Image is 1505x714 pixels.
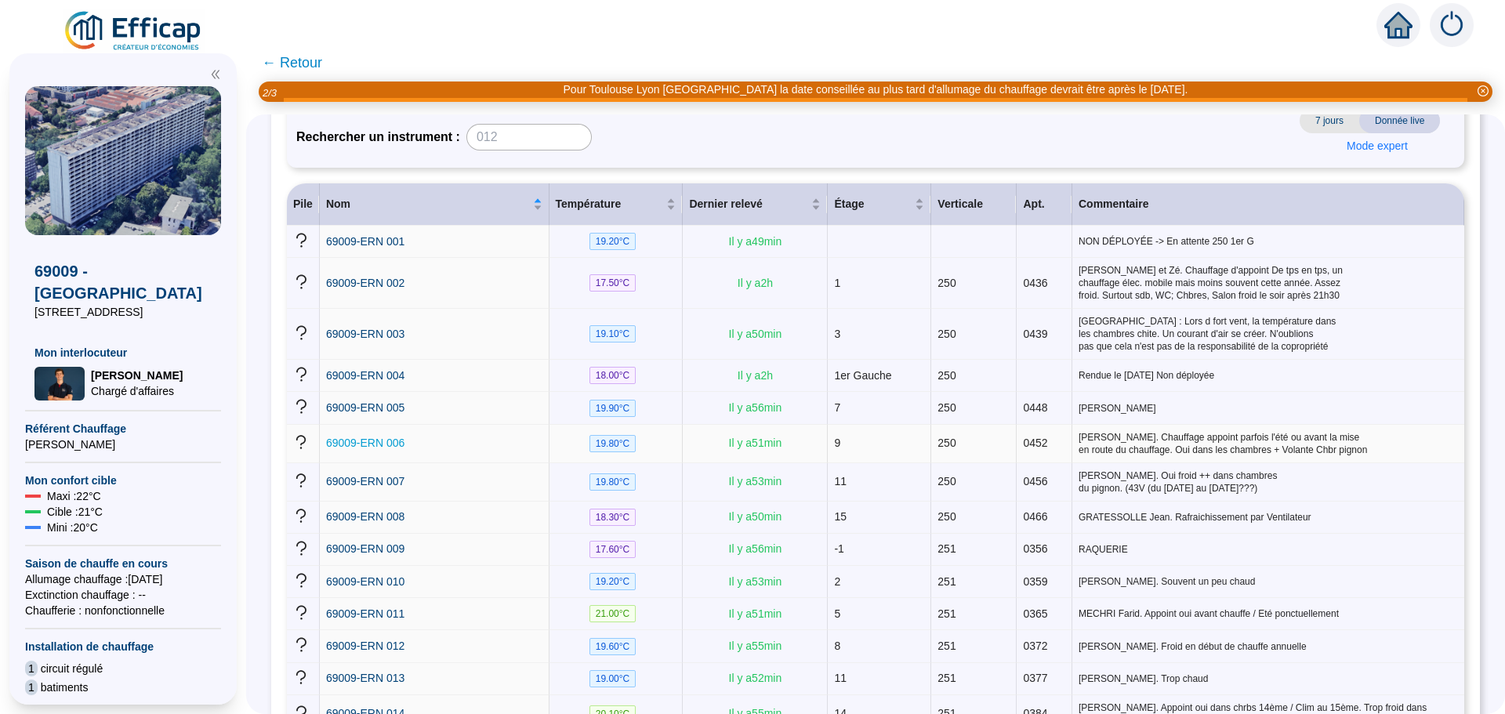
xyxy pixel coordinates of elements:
[91,368,183,383] span: [PERSON_NAME]
[293,604,310,621] span: question
[1023,277,1047,289] span: 0436
[1023,542,1047,555] span: 0356
[1079,672,1458,685] span: [PERSON_NAME]. Trop chaud
[828,183,931,226] th: Étage
[937,369,956,382] span: 250
[556,196,664,212] span: Température
[1359,108,1440,133] span: Donnée live
[683,183,828,226] th: Dernier relevé
[25,571,221,587] span: Allumage chauffage : [DATE]
[729,575,782,588] span: Il y a 53 min
[1023,328,1047,340] span: 0439
[25,680,38,695] span: 1
[1079,315,1458,353] span: [GEOGRAPHIC_DATA] : Lors d fort vent, la température dans les chambres chite. Un courant d'air se...
[326,234,404,250] a: 69009-ERN 001
[834,328,840,340] span: 3
[589,435,636,452] span: 19.80 °C
[293,366,310,382] span: question
[729,437,782,449] span: Il y a 51 min
[589,473,636,491] span: 19.80 °C
[589,638,636,655] span: 19.60 °C
[293,669,310,686] span: question
[1079,640,1458,653] span: [PERSON_NAME]. Froid en début de chauffe annuelle
[729,328,782,340] span: Il y a 50 min
[1023,437,1047,449] span: 0452
[729,235,782,248] span: Il y a 49 min
[834,510,847,523] span: 15
[1079,402,1458,415] span: [PERSON_NAME]
[326,638,404,654] a: 69009-ERN 012
[937,437,956,449] span: 250
[326,509,404,525] a: 69009-ERN 008
[729,640,782,652] span: Il y a 55 min
[1079,264,1458,302] span: [PERSON_NAME] et Zé. Chauffage d'appoint De tps en tps, un chauffage élec. mobile mais moins souv...
[326,435,404,451] a: 69009-ERN 006
[326,473,404,490] a: 69009-ERN 007
[834,369,891,382] span: 1er Gauche
[293,274,310,290] span: question
[210,69,221,80] span: double-left
[1079,431,1458,456] span: [PERSON_NAME]. Chauffage appoint parfois l'été ou avant la mise en route du chauffage. Oui dans l...
[326,510,404,523] span: 69009-ERN 008
[834,640,840,652] span: 8
[834,277,840,289] span: 1
[293,398,310,415] span: question
[1079,235,1458,248] span: NON DÉPLOYÉE -> En attente 250 1er G
[293,198,313,210] span: Pile
[25,587,221,603] span: Exctinction chauffage : --
[937,328,956,340] span: 250
[589,274,636,292] span: 17.50 °C
[296,128,460,147] span: Rechercher un instrument :
[937,640,956,652] span: 251
[293,572,310,589] span: question
[34,304,212,320] span: [STREET_ADDRESS]
[34,345,212,361] span: Mon interlocuteur
[47,520,98,535] span: Mini : 20 °C
[41,661,103,676] span: circuit régulé
[834,607,840,620] span: 5
[589,605,636,622] span: 21.00 °C
[937,510,956,523] span: 250
[589,573,636,590] span: 19.20 °C
[326,235,404,248] span: 69009-ERN 001
[589,400,636,417] span: 19.90 °C
[1023,640,1047,652] span: 0372
[63,9,205,53] img: efficap energie logo
[326,606,404,622] a: 69009-ERN 011
[326,575,404,588] span: 69009-ERN 010
[293,434,310,451] span: question
[293,473,310,489] span: question
[41,680,89,695] span: batiments
[326,368,404,384] a: 69009-ERN 004
[937,401,956,414] span: 250
[263,87,277,99] i: 2 / 3
[25,639,221,654] span: Installation de chauffage
[262,52,322,74] span: ← Retour
[589,509,636,526] span: 18.30 °C
[293,636,310,653] span: question
[466,124,592,150] input: 012
[25,603,221,618] span: Chaufferie : non fonctionnelle
[1079,369,1458,382] span: Rendue le [DATE] Non déployée
[326,542,404,555] span: 69009-ERN 009
[1079,543,1458,556] span: RAQUERIE
[25,437,221,452] span: [PERSON_NAME]
[937,607,956,620] span: 251
[834,437,840,449] span: 9
[729,672,782,684] span: Il y a 52 min
[47,488,101,504] span: Maxi : 22 °C
[1072,183,1464,226] th: Commentaire
[1384,11,1413,39] span: home
[589,233,636,250] span: 19.20 °C
[729,542,782,555] span: Il y a 56 min
[729,475,782,487] span: Il y a 53 min
[834,475,847,487] span: 11
[326,401,404,414] span: 69009-ERN 005
[937,672,956,684] span: 251
[937,475,956,487] span: 250
[34,260,212,304] span: 69009 - [GEOGRAPHIC_DATA]
[729,607,782,620] span: Il y a 51 min
[564,82,1188,98] div: Pour Toulouse Lyon [GEOGRAPHIC_DATA] la date conseillée au plus tard d'allumage du chauffage devr...
[326,326,404,343] a: 69009-ERN 003
[326,437,404,449] span: 69009-ERN 006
